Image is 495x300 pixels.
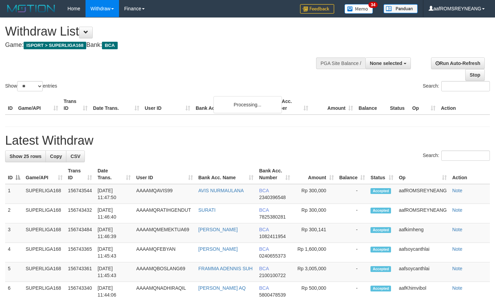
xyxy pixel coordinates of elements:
[5,165,23,184] th: ID: activate to sort column descending
[368,2,378,8] span: 34
[65,165,95,184] th: Trans ID: activate to sort column ascending
[24,42,86,49] span: ISPORT > SUPERLIGA168
[259,227,269,232] span: BCA
[193,95,266,115] th: Bank Acc. Name
[45,151,66,162] a: Copy
[259,246,269,252] span: BCA
[396,165,450,184] th: Op: activate to sort column ascending
[5,42,323,49] h4: Game: Bank:
[409,95,438,115] th: Op
[102,42,117,49] span: BCA
[365,57,411,69] button: None selected
[293,262,337,282] td: Rp 3,005,000
[259,253,286,259] span: Copy 0240655373 to clipboard
[452,266,463,271] a: Note
[465,69,485,81] a: Stop
[259,207,269,213] span: BCA
[213,96,282,113] div: Processing...
[5,262,23,282] td: 5
[66,151,85,162] a: CSV
[133,184,195,204] td: AAAAMQAVIS99
[133,243,195,262] td: AAAAMQFEBYAN
[370,61,402,66] span: None selected
[70,154,80,159] span: CSV
[95,223,133,243] td: [DATE] 11:46:39
[23,165,65,184] th: Game/API: activate to sort column ascending
[65,243,95,262] td: 156743365
[337,204,368,223] td: -
[259,266,269,271] span: BCA
[337,243,368,262] td: -
[259,292,286,298] span: Copy 5800478539 to clipboard
[441,81,490,91] input: Search:
[95,243,133,262] td: [DATE] 11:45:43
[311,95,356,115] th: Amount
[5,3,57,14] img: MOTION_logo.png
[50,154,62,159] span: Copy
[133,204,195,223] td: AAAAMQRATIHGENDUT
[10,154,41,159] span: Show 25 rows
[95,204,133,223] td: [DATE] 11:46:40
[95,165,133,184] th: Date Trans.: activate to sort column ascending
[95,262,133,282] td: [DATE] 11:45:43
[5,134,490,147] h1: Latest Withdraw
[293,223,337,243] td: Rp 300,141
[142,95,193,115] th: User ID
[5,81,57,91] label: Show entries
[259,285,269,291] span: BCA
[337,262,368,282] td: -
[370,247,391,252] span: Accepted
[431,57,485,69] a: Run Auto-Refresh
[198,285,246,291] a: [PERSON_NAME] AQ
[438,95,490,115] th: Action
[5,151,46,162] a: Show 25 rows
[441,151,490,161] input: Search:
[5,184,23,204] td: 1
[316,57,365,69] div: PGA Site Balance /
[396,184,450,204] td: aafROMSREYNEANG
[259,195,286,200] span: Copy 2340396548 to clipboard
[452,285,463,291] a: Note
[293,204,337,223] td: Rp 300,000
[337,184,368,204] td: -
[356,95,387,115] th: Balance
[396,223,450,243] td: aafkimheng
[293,243,337,262] td: Rp 1,600,000
[293,165,337,184] th: Amount: activate to sort column ascending
[65,204,95,223] td: 156743432
[452,207,463,213] a: Note
[396,204,450,223] td: aafROMSREYNEANG
[423,151,490,161] label: Search:
[5,204,23,223] td: 2
[5,243,23,262] td: 4
[198,227,238,232] a: [PERSON_NAME]
[452,188,463,193] a: Note
[370,227,391,233] span: Accepted
[387,95,409,115] th: Status
[259,188,269,193] span: BCA
[423,81,490,91] label: Search:
[133,165,195,184] th: User ID: activate to sort column ascending
[370,266,391,272] span: Accepted
[293,184,337,204] td: Rp 300,000
[23,243,65,262] td: SUPERLIGA168
[259,214,286,220] span: Copy 7825380281 to clipboard
[15,95,61,115] th: Game/API
[256,165,292,184] th: Bank Acc. Number: activate to sort column ascending
[266,95,311,115] th: Bank Acc. Number
[396,243,450,262] td: aafsoycanthlai
[23,262,65,282] td: SUPERLIGA168
[65,184,95,204] td: 156743544
[383,4,418,13] img: panduan.png
[17,81,43,91] select: Showentries
[65,262,95,282] td: 156743361
[452,227,463,232] a: Note
[5,25,323,38] h1: Withdraw List
[65,223,95,243] td: 156743484
[61,95,90,115] th: Trans ID
[133,223,195,243] td: AAAAMQMEMEKTUA69
[337,223,368,243] td: -
[95,184,133,204] td: [DATE] 11:47:50
[196,165,257,184] th: Bank Acc. Name: activate to sort column ascending
[198,207,216,213] a: SURATI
